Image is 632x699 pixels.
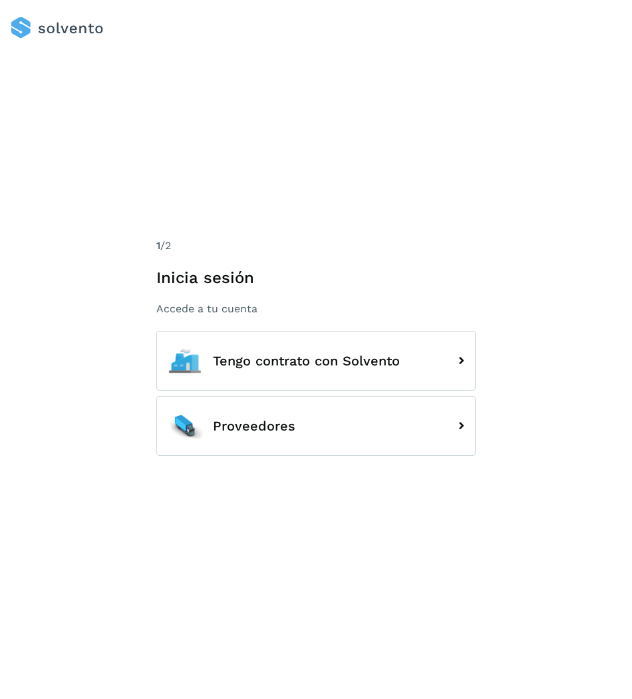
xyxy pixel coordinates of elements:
p: Accede a tu cuenta [156,302,476,315]
span: 1 [156,239,160,252]
span: Proveedores [213,419,295,433]
button: Proveedores [156,396,476,456]
span: Tengo contrato con Solvento [213,353,400,368]
h1: Inicia sesión [156,268,476,288]
div: /2 [156,238,476,254]
button: Tengo contrato con Solvento [156,331,476,391]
